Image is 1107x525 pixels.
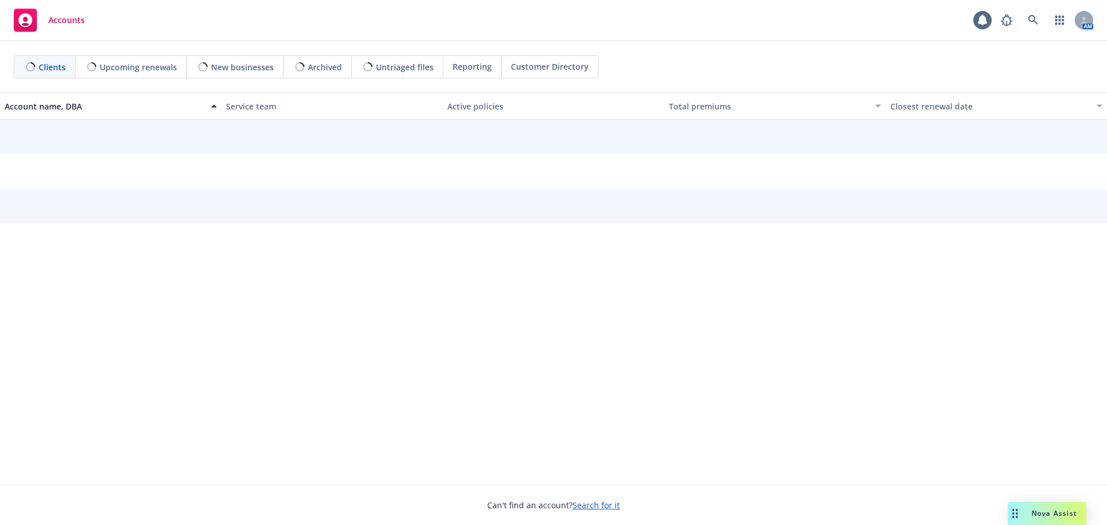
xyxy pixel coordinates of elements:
a: Search for it [573,500,620,511]
a: Report a Bug [995,9,1018,32]
button: Service team [221,92,443,120]
span: New businesses [211,61,274,73]
div: Drag to move [1008,502,1022,525]
div: Total premiums [669,100,868,112]
a: Accounts [9,4,89,36]
button: Closest renewal date [886,92,1107,120]
a: Switch app [1048,9,1071,32]
span: Reporting [453,61,492,73]
span: Archived [308,61,342,73]
span: Untriaged files [376,61,434,73]
div: Account name, DBA [5,100,204,112]
button: Active policies [443,92,664,120]
button: Total premiums [664,92,886,120]
span: Customer Directory [511,61,589,73]
span: Clients [39,61,66,73]
span: Nova Assist [1031,508,1077,518]
span: Accounts [48,16,85,25]
a: Search [1022,9,1045,32]
button: Nova Assist [1008,502,1086,525]
span: Can't find an account? [487,499,620,511]
div: Active policies [447,100,660,112]
div: Service team [226,100,438,112]
span: Upcoming renewals [100,61,177,73]
div: Closest renewal date [890,100,1090,112]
